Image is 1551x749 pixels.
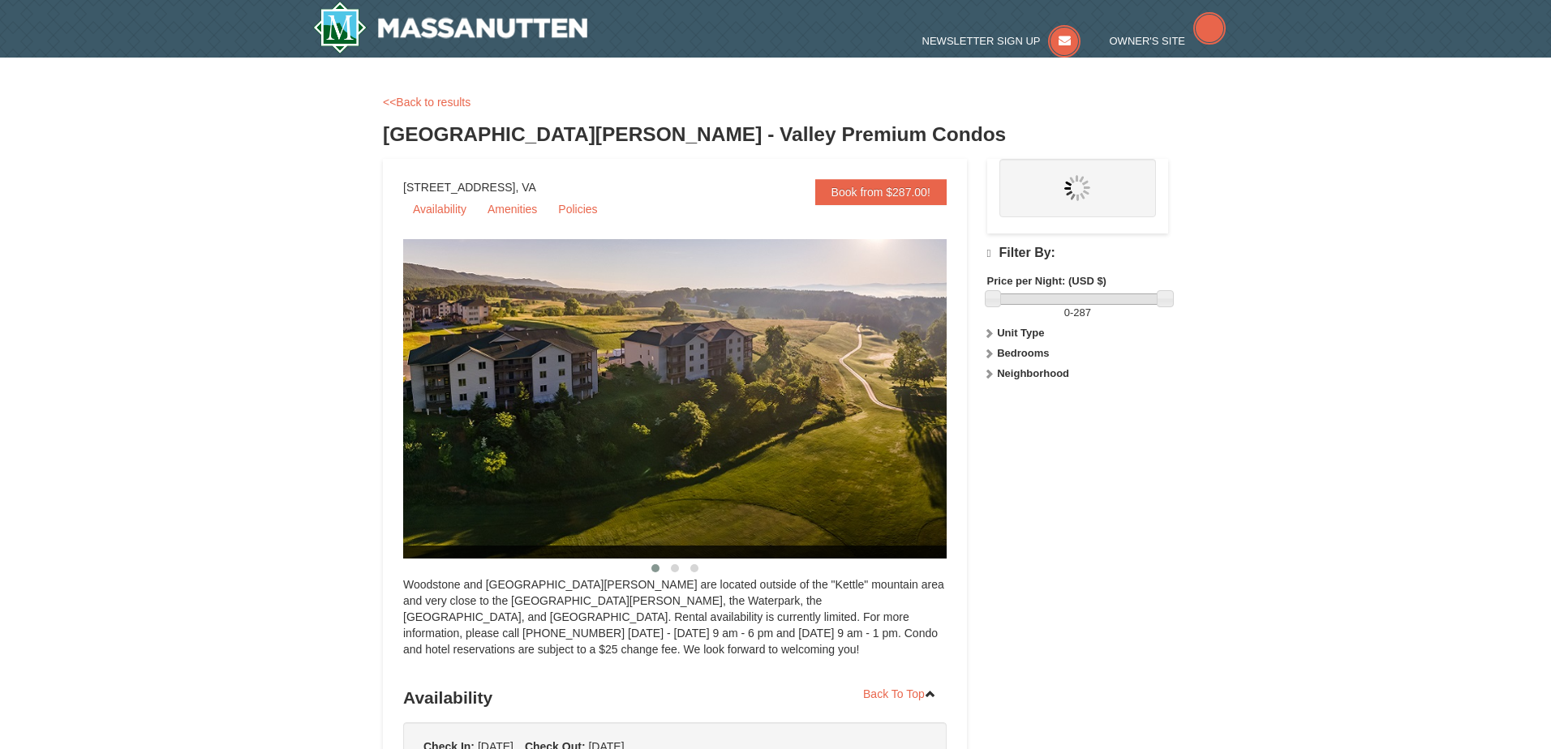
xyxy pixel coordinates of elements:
[815,179,947,205] a: Book from $287.00!
[1064,306,1070,319] span: 0
[997,327,1044,339] strong: Unit Type
[922,35,1041,47] span: Newsletter Sign Up
[548,197,607,221] a: Policies
[997,347,1049,359] strong: Bedrooms
[997,367,1069,379] strong: Neighborhood
[987,275,1106,287] strong: Price per Night: (USD $)
[383,96,470,109] a: <<Back to results
[853,682,947,706] a: Back To Top
[1073,306,1091,319] span: 287
[922,35,1081,47] a: Newsletter Sign Up
[403,682,947,714] h3: Availability
[1110,35,1186,47] span: Owner's Site
[1110,35,1227,47] a: Owner's Site
[383,118,1168,151] h3: [GEOGRAPHIC_DATA][PERSON_NAME] - Valley Premium Condos
[403,576,947,674] div: Woodstone and [GEOGRAPHIC_DATA][PERSON_NAME] are located outside of the "Kettle" mountain area an...
[987,305,1168,321] label: -
[403,197,476,221] a: Availability
[313,2,587,53] img: Massanutten Resort Logo
[987,246,1168,261] h4: Filter By:
[313,2,587,53] a: Massanutten Resort
[403,239,987,559] img: 19219041-4-ec11c166.jpg
[478,197,547,221] a: Amenities
[1064,175,1090,201] img: wait.gif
